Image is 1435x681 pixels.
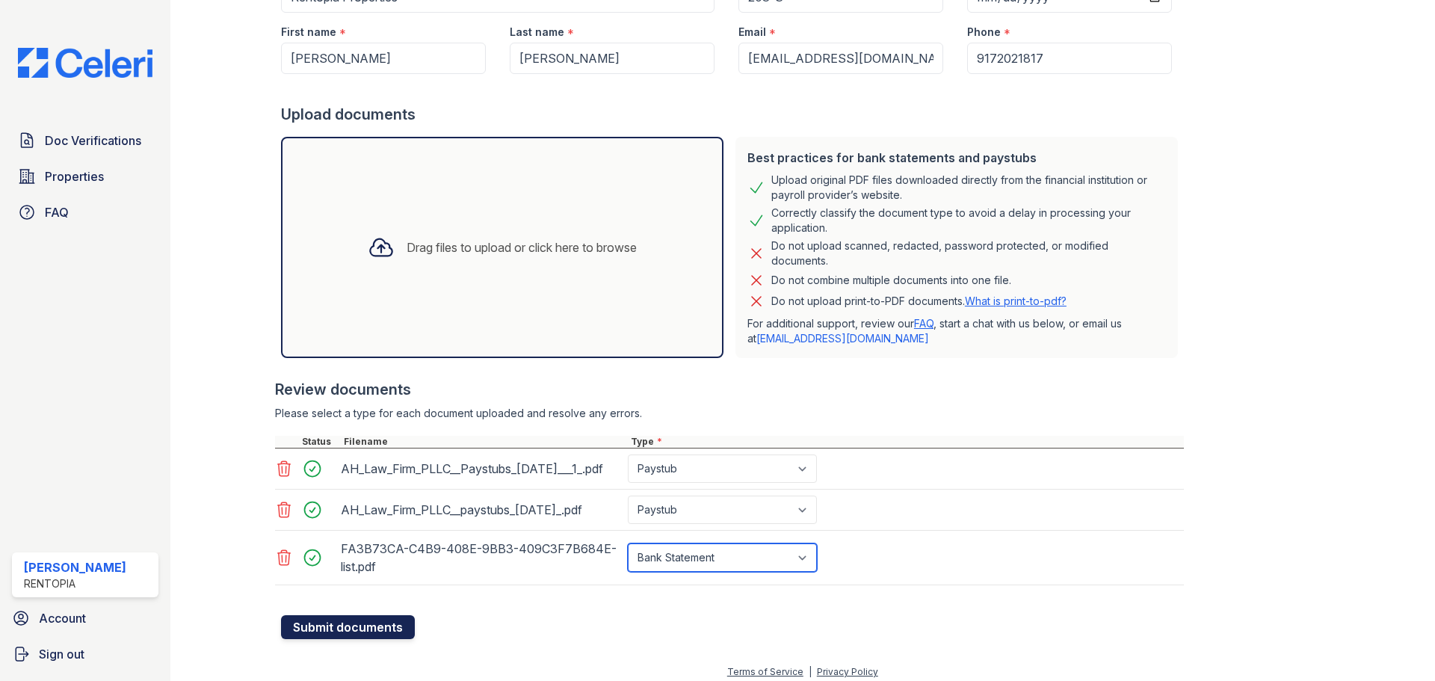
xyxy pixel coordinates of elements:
a: Account [6,603,164,633]
div: Filename [341,436,628,448]
div: Review documents [275,379,1184,400]
div: Upload original PDF files downloaded directly from the financial institution or payroll provider’... [771,173,1166,203]
a: Sign out [6,639,164,669]
div: [PERSON_NAME] [24,558,126,576]
span: Sign out [39,645,84,663]
a: FAQ [914,317,933,330]
div: Rentopia [24,576,126,591]
div: AH_Law_Firm_PLLC__paystubs_[DATE]_.pdf [341,498,622,522]
p: Do not upload print-to-PDF documents. [771,294,1067,309]
p: For additional support, review our , start a chat with us below, or email us at [747,316,1166,346]
span: Properties [45,167,104,185]
a: Doc Verifications [12,126,158,155]
span: Doc Verifications [45,132,141,150]
span: Account [39,609,86,627]
label: Last name [510,25,564,40]
div: Upload documents [281,104,1184,125]
img: CE_Logo_Blue-a8612792a0a2168367f1c8372b55b34899dd931a85d93a1a3d3e32e68fde9ad4.png [6,48,164,78]
a: Properties [12,161,158,191]
div: Do not upload scanned, redacted, password protected, or modified documents. [771,238,1166,268]
a: Terms of Service [727,666,803,677]
a: FAQ [12,197,158,227]
div: FA3B73CA-C4B9-408E-9BB3-409C3F7B684E-list.pdf [341,537,622,579]
div: Status [299,436,341,448]
a: Privacy Policy [817,666,878,677]
label: Phone [967,25,1001,40]
a: [EMAIL_ADDRESS][DOMAIN_NAME] [756,332,929,345]
div: | [809,666,812,677]
div: Please select a type for each document uploaded and resolve any errors. [275,406,1184,421]
div: Correctly classify the document type to avoid a delay in processing your application. [771,206,1166,235]
label: Email [738,25,766,40]
div: AH_Law_Firm_PLLC__Paystubs_[DATE]___1_.pdf [341,457,622,481]
div: Type [628,436,1184,448]
span: FAQ [45,203,69,221]
div: Drag files to upload or click here to browse [407,238,637,256]
div: Do not combine multiple documents into one file. [771,271,1011,289]
label: First name [281,25,336,40]
div: Best practices for bank statements and paystubs [747,149,1166,167]
a: What is print-to-pdf? [965,295,1067,307]
button: Submit documents [281,615,415,639]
